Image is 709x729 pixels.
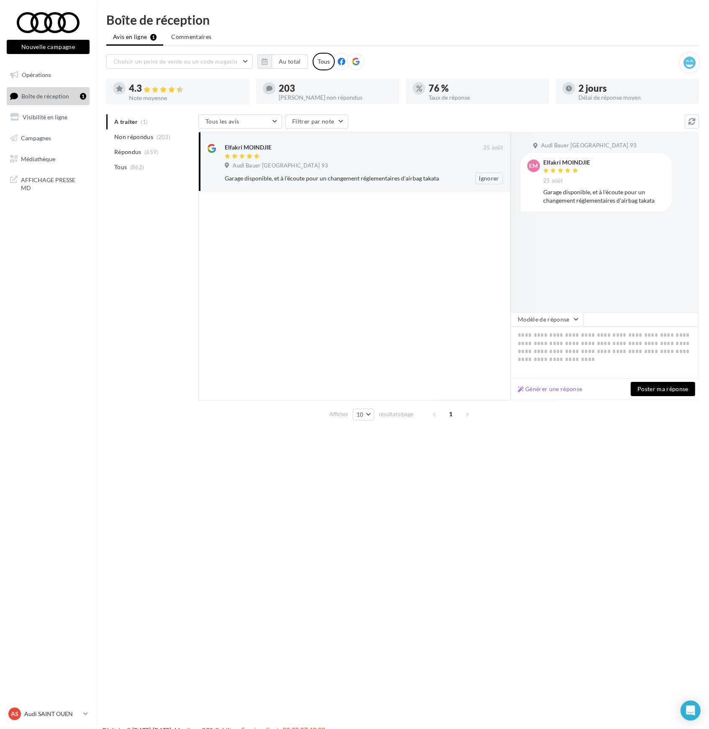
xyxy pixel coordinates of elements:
[379,410,414,418] span: résultats/page
[21,134,51,142] span: Campagnes
[21,155,55,162] span: Médiathèque
[511,312,583,327] button: Modèle de réponse
[514,384,586,394] button: Générer une réponse
[21,92,69,99] span: Boîte de réception
[225,143,272,152] div: Elfakri MOINDJIE
[578,95,692,100] div: Délai de réponse moyen
[5,129,91,147] a: Campagnes
[225,174,449,183] div: Garage disponible, et à l'écoute pour un changement réglementaires d'airbag takata
[144,149,159,155] span: (659)
[357,411,364,418] span: 10
[198,114,282,129] button: Tous les avis
[483,144,503,152] span: 25 août
[578,84,692,93] div: 2 jours
[272,54,308,69] button: Au total
[541,142,637,149] span: Audi Bauer [GEOGRAPHIC_DATA] 93
[5,150,91,168] a: Médiathèque
[313,53,335,70] div: Tous
[279,95,393,100] div: [PERSON_NAME] non répondus
[114,148,141,156] span: Répondus
[444,407,458,421] span: 1
[543,188,665,205] div: Garage disponible, et à l'écoute pour un changement réglementaires d'airbag takata
[130,164,144,170] span: (862)
[475,173,503,184] button: Ignorer
[285,114,348,129] button: Filtrer par note
[233,162,328,170] span: Audi Bauer [GEOGRAPHIC_DATA] 93
[429,95,542,100] div: Taux de réponse
[631,382,695,396] button: Poster ma réponse
[129,84,243,93] div: 4.3
[279,84,393,93] div: 203
[24,710,80,718] p: Audi SAINT OUEN
[257,54,308,69] button: Au total
[529,162,538,170] span: EM
[206,118,239,125] span: Tous les avis
[7,40,90,54] button: Nouvelle campagne
[22,71,51,78] span: Opérations
[543,177,563,185] span: 25 août
[113,58,237,65] span: Choisir un point de vente ou un code magasin
[543,160,590,165] div: Elfakri MOINDJIE
[5,171,91,196] a: AFFICHAGE PRESSE MD
[106,13,699,26] div: Boîte de réception
[329,410,348,418] span: Afficher
[114,133,153,141] span: Non répondus
[114,163,127,171] span: Tous
[681,701,701,721] div: Open Intercom Messenger
[5,108,91,126] a: Visibilité en ligne
[157,134,171,140] span: (203)
[353,409,374,420] button: 10
[23,113,67,121] span: Visibilité en ligne
[80,93,86,100] div: 1
[21,174,86,192] span: AFFICHAGE PRESSE MD
[5,66,91,84] a: Opérations
[11,710,18,718] span: AS
[129,95,243,101] div: Note moyenne
[106,54,253,69] button: Choisir un point de vente ou un code magasin
[7,706,90,722] a: AS Audi SAINT OUEN
[171,33,211,41] span: Commentaires
[5,87,91,105] a: Boîte de réception1
[429,84,542,93] div: 76 %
